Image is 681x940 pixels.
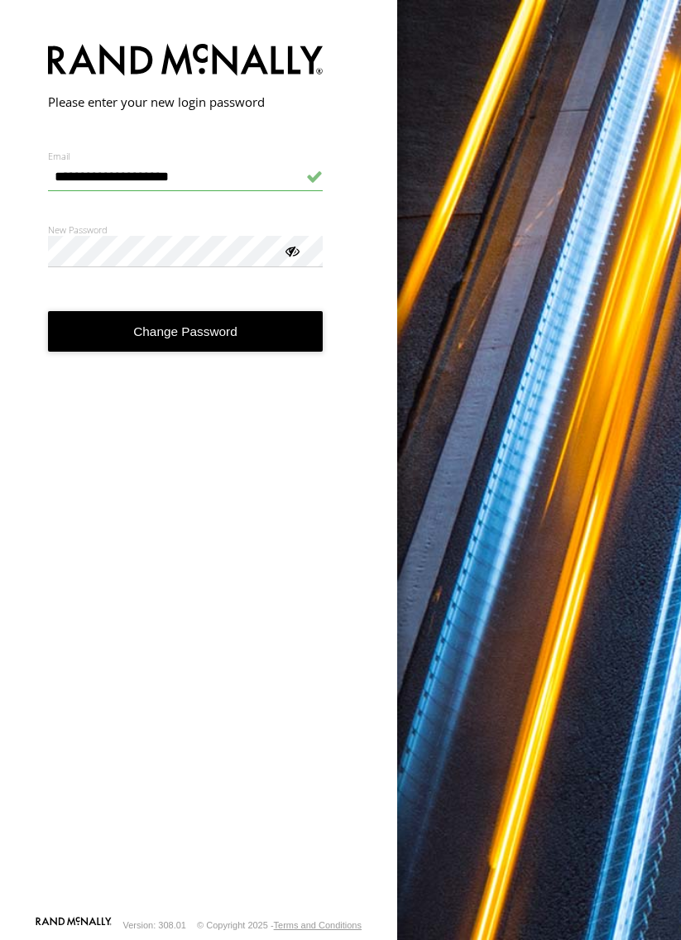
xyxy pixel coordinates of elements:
[123,920,186,930] div: Version: 308.01
[48,41,324,83] img: Rand McNally
[36,917,112,933] a: Visit our Website
[48,311,324,352] button: Change Password
[48,94,324,110] h2: Please enter your new login password
[48,150,324,162] label: Email
[274,920,362,930] a: Terms and Conditions
[48,223,324,236] label: New Password
[197,920,362,930] div: © Copyright 2025 -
